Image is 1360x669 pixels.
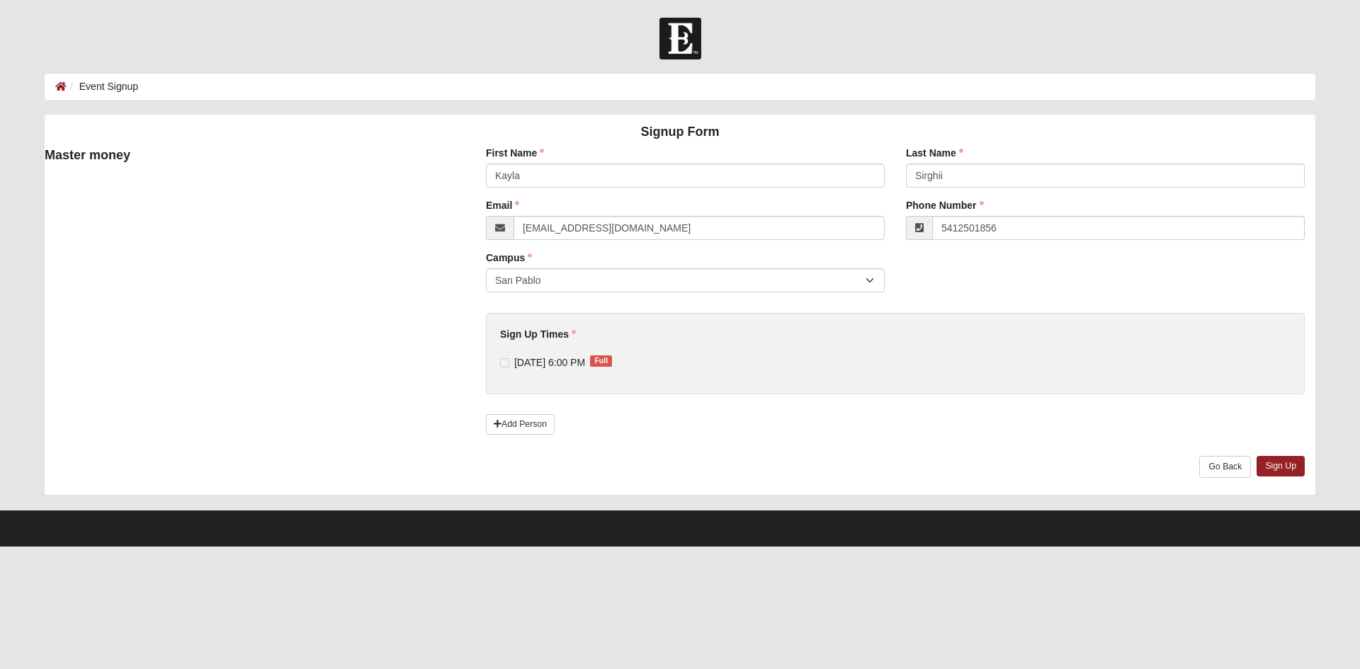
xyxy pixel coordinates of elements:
[486,251,532,265] label: Campus
[1199,456,1251,478] a: Go Back
[67,79,138,94] li: Event Signup
[486,414,555,435] a: Add Person
[500,358,509,367] input: [DATE] 6:00 PMFull
[486,146,544,160] label: First Name
[45,125,1315,140] h4: Signup Form
[659,18,701,59] img: Church of Eleven22 Logo
[590,355,612,367] span: Full
[514,357,585,368] span: [DATE] 6:00 PM
[906,198,984,212] label: Phone Number
[500,327,576,341] label: Sign Up Times
[906,146,963,160] label: Last Name
[1257,456,1305,476] a: Sign Up
[486,198,519,212] label: Email
[45,148,130,162] strong: Master money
